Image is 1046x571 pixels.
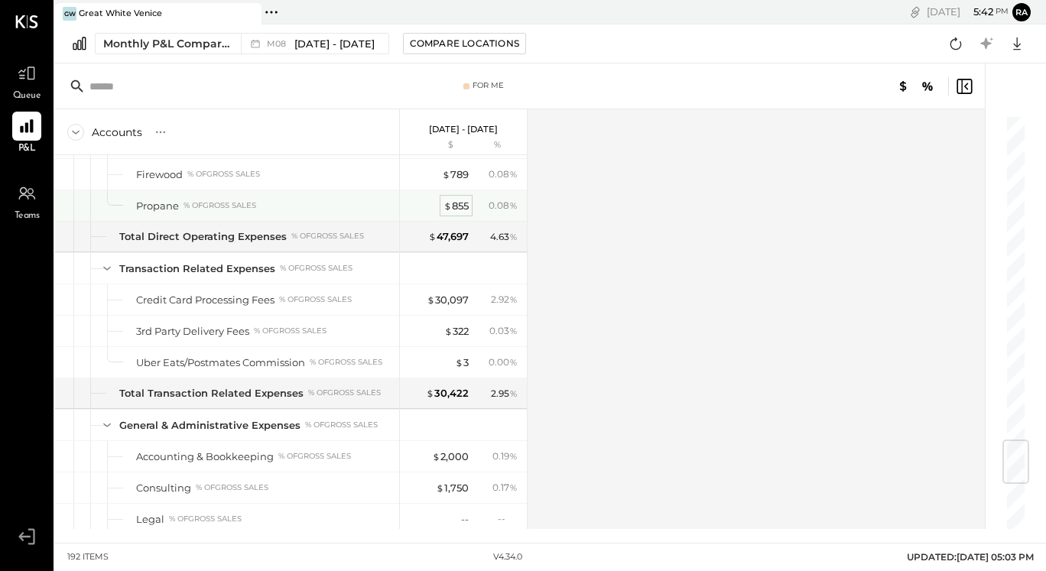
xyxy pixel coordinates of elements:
div: Total Direct Operating Expenses [119,229,287,244]
span: Teams [15,209,40,223]
span: % [509,230,518,242]
div: Firewood [136,167,183,182]
div: General & Administrative Expenses [119,418,300,433]
div: % of GROSS SALES [305,420,378,430]
span: % [509,355,518,368]
div: % of GROSS SALES [184,200,256,211]
span: % [509,387,518,399]
span: pm [996,6,1009,17]
span: $ [432,450,440,462]
span: % [509,449,518,462]
a: Queue [1,59,53,103]
div: Monthly P&L Comparison [103,36,232,51]
button: Monthly P&L Comparison M08[DATE] - [DATE] [95,33,389,54]
div: % of GROSS SALES [278,451,351,462]
span: % [509,199,518,211]
span: $ [426,387,434,399]
span: P&L [18,142,36,156]
div: -- [461,512,469,527]
div: % of GROSS SALES [187,169,260,180]
div: 30,097 [427,293,469,307]
button: Compare Locations [403,33,526,54]
div: Propane [136,199,179,213]
a: Teams [1,179,53,223]
span: % [509,293,518,305]
div: -- [498,512,518,525]
span: [DATE] - [DATE] [294,37,375,51]
span: $ [444,325,453,337]
div: % of GROSS SALES [169,514,242,524]
div: Great White Venice [79,8,162,20]
div: 855 [443,199,469,213]
div: Compare Locations [410,37,519,50]
div: For Me [473,80,504,91]
div: 789 [442,167,469,182]
div: 4.63 [490,230,518,244]
div: $ [408,139,469,151]
div: 3rd Party Delivery Fees [136,324,249,339]
div: 1,750 [436,481,469,495]
div: Credit Card Processing Fees [136,293,274,307]
div: 0.08 [489,167,518,181]
div: % [473,139,522,151]
div: 322 [444,324,469,339]
span: $ [443,200,452,212]
div: 2.92 [491,293,518,307]
div: % of GROSS SALES [291,231,364,242]
div: % of GROSS SALES [308,388,381,398]
div: Accounting & Bookkeeping [136,449,274,464]
div: % of GROSS SALES [254,326,326,336]
span: % [509,481,518,493]
div: 2.95 [491,387,518,401]
div: Accounts [92,125,142,140]
p: [DATE] - [DATE] [429,124,498,135]
div: 0.19 [492,449,518,463]
div: Total Transaction Related Expenses [119,386,304,401]
div: 2,000 [432,449,469,464]
div: % of GROSS SALES [310,357,382,368]
span: 5 : 42 [963,5,993,19]
div: 0.00 [489,355,518,369]
div: GW [63,7,76,21]
div: Legal [136,512,164,527]
div: % of GROSS SALES [280,263,352,274]
a: P&L [1,112,53,156]
div: 192 items [67,551,109,563]
div: v 4.34.0 [493,551,522,563]
span: M08 [267,40,291,48]
div: % of GROSS SALES [279,294,352,305]
span: % [509,324,518,336]
span: $ [436,482,444,494]
div: 0.17 [492,481,518,495]
div: % of GROSS SALES [196,482,268,493]
span: UPDATED: [DATE] 05:03 PM [907,551,1034,563]
span: $ [455,356,463,368]
div: 30,422 [426,386,469,401]
span: % [509,167,518,180]
div: 0.03 [489,324,518,338]
div: [DATE] [927,5,1009,19]
div: 0.08 [489,199,518,213]
span: $ [427,294,435,306]
div: Transaction Related Expenses [119,261,275,276]
div: Uber Eats/Postmates Commission [136,355,305,370]
button: ra [1012,3,1031,21]
div: copy link [908,4,923,20]
span: Queue [13,89,41,103]
span: $ [428,230,437,242]
div: Consulting [136,481,191,495]
div: 3 [455,355,469,370]
div: 47,697 [428,229,469,244]
span: $ [442,168,450,180]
